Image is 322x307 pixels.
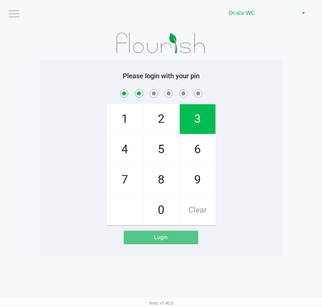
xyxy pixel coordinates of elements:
span: Ocala WC [229,9,294,17]
h5: Please login with your pin [45,72,277,80]
span: 3 [180,104,215,134]
span: 5 [143,135,179,164]
span: Clear [180,195,215,225]
span: 4 [107,135,143,164]
span: 9 [180,165,215,195]
button: Select [298,7,308,19]
span: 7 [107,165,143,195]
span: 1 [107,104,143,134]
span: 8 [143,165,179,195]
span: Web: v1.40.0 [149,301,173,306]
span: 6 [180,135,215,164]
span: 2 [143,104,179,134]
span: 0 [143,195,179,225]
